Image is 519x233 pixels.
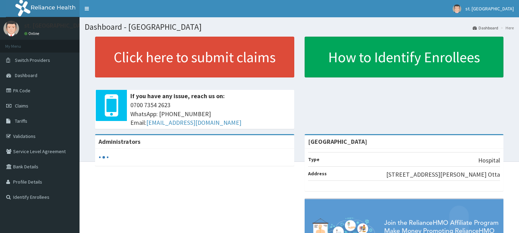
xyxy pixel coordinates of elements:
[15,118,27,124] span: Tariffs
[15,57,50,63] span: Switch Providers
[465,6,514,12] span: st. [GEOGRAPHIC_DATA]
[3,21,19,36] img: User Image
[95,37,294,77] a: Click here to submit claims
[453,4,461,13] img: User Image
[15,103,28,109] span: Claims
[130,101,291,127] span: 0700 7354 2623 WhatsApp: [PHONE_NUMBER] Email:
[473,25,498,31] a: Dashboard
[99,152,109,162] svg: audio-loading
[99,138,140,146] b: Administrators
[308,138,367,146] strong: [GEOGRAPHIC_DATA]
[305,37,504,77] a: How to Identify Enrollees
[499,25,514,31] li: Here
[308,170,327,177] b: Address
[24,31,41,36] a: Online
[386,170,500,179] p: [STREET_ADDRESS][PERSON_NAME] Otta
[130,92,225,100] b: If you have any issue, reach us on:
[15,72,37,78] span: Dashboard
[146,119,241,127] a: [EMAIL_ADDRESS][DOMAIN_NAME]
[85,22,514,31] h1: Dashboard - [GEOGRAPHIC_DATA]
[24,22,90,29] p: st. [GEOGRAPHIC_DATA]
[478,156,500,165] p: Hospital
[308,156,319,162] b: Type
